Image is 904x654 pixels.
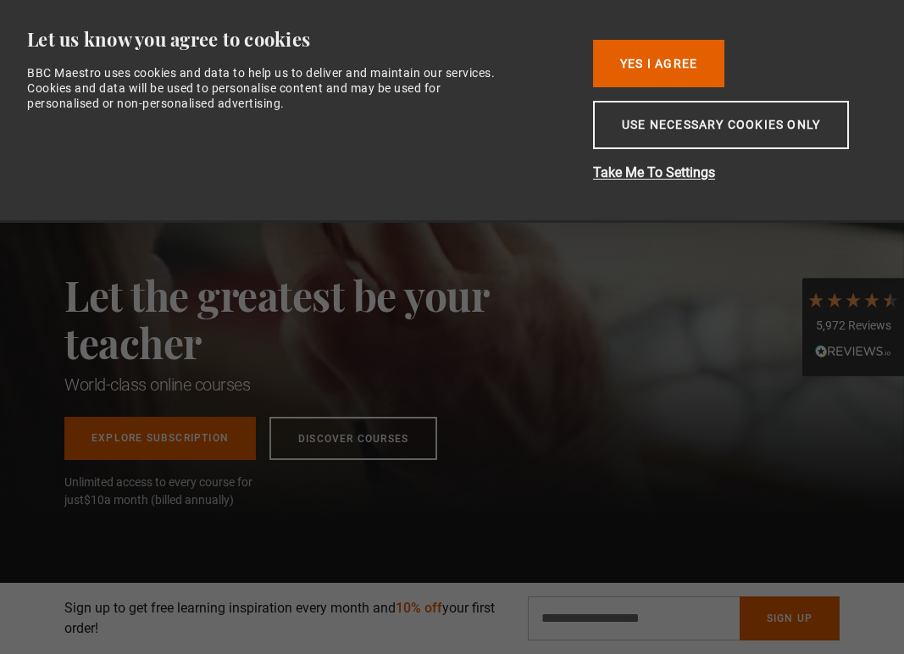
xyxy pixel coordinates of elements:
button: Use necessary cookies only [593,101,849,149]
div: 4.7 Stars [807,291,900,309]
p: Sign up to get free learning inspiration every month and your first order! [64,598,507,639]
h2: Let the greatest be your teacher [64,271,564,366]
div: BBC Maestro uses cookies and data to help us to deliver and maintain our services. Cookies and da... [27,65,513,112]
span: 10% off [396,600,442,616]
div: 5,972 ReviewsRead All Reviews [802,278,904,376]
a: Explore Subscription [64,417,256,460]
img: REVIEWS.io [815,345,891,357]
button: Yes I Agree [593,40,724,87]
div: Read All Reviews [807,343,900,363]
button: Take Me To Settings [593,163,864,183]
div: Let us know you agree to cookies [27,27,567,52]
div: 5,972 Reviews [807,318,900,335]
a: Discover Courses [269,417,437,460]
h1: World-class online courses [64,373,564,396]
button: Sign Up [740,596,840,640]
span: $10 [84,493,104,507]
span: Unlimited access to every course for just a month (billed annually) [64,474,293,509]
